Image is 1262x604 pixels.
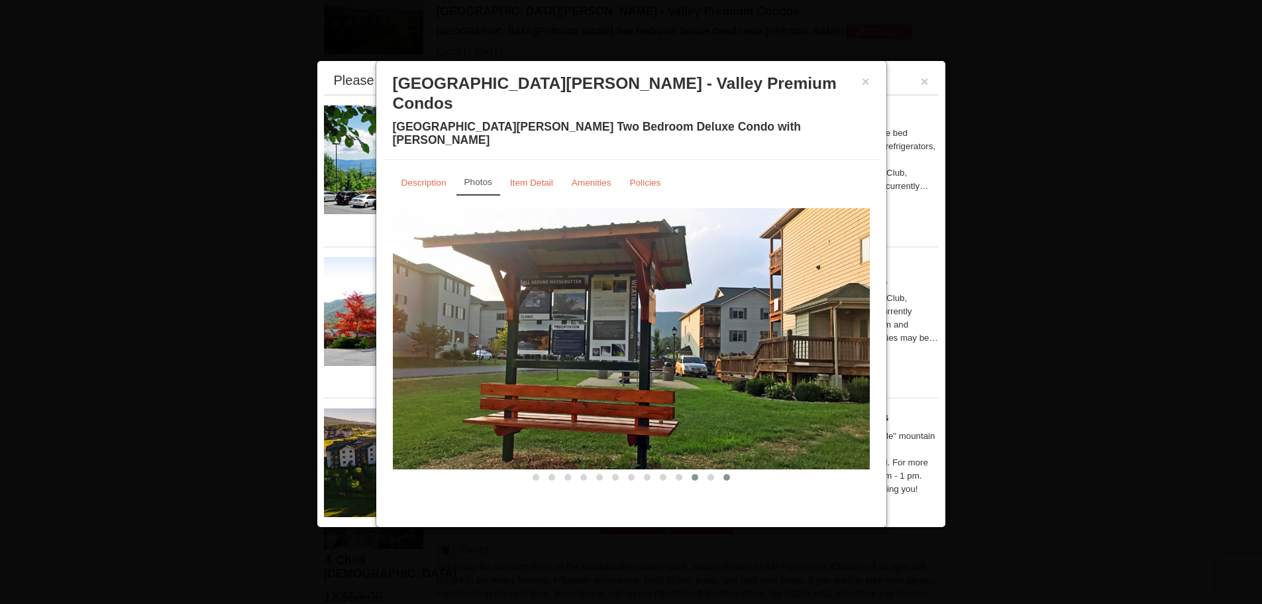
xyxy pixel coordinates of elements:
img: 19219041-4-ec11c166.jpg [324,408,523,517]
small: Policies [629,178,660,188]
a: Item Detail [501,170,562,196]
a: Photos [456,170,500,196]
small: Amenities [572,178,611,188]
h4: [GEOGRAPHIC_DATA][PERSON_NAME] Two Bedroom Deluxe Condo with [PERSON_NAME] [393,120,870,147]
img: 18876286-147-e4e10031.jpg [393,208,870,469]
button: × [862,75,870,88]
a: Policies [621,170,669,196]
small: Description [401,178,447,188]
img: 19218983-1-9b289e55.jpg [324,257,523,366]
div: Please make your package selection: [334,74,553,87]
h3: [GEOGRAPHIC_DATA][PERSON_NAME] - Valley Premium Condos [393,74,870,113]
small: Photos [464,177,492,187]
a: Amenities [563,170,620,196]
small: Item Detail [510,178,553,188]
img: 19219026-1-e3b4ac8e.jpg [324,105,523,214]
a: Description [393,170,455,196]
button: × [921,75,929,88]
